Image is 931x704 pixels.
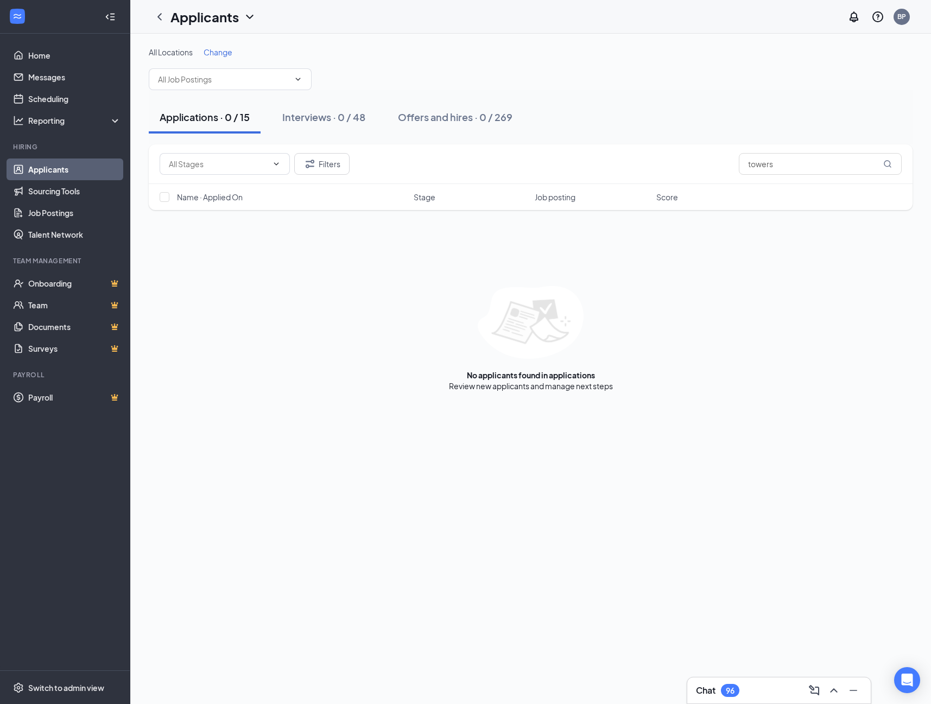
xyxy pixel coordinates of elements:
button: ComposeMessage [806,682,823,699]
span: Name · Applied On [177,192,243,202]
h3: Chat [696,684,715,696]
a: Talent Network [28,224,121,245]
svg: ChevronLeft [153,10,166,23]
svg: ChevronDown [294,75,302,84]
svg: Filter [303,157,316,170]
div: Review new applicants and manage next steps [449,380,613,391]
button: ChevronUp [825,682,843,699]
span: Job posting [535,192,575,202]
div: Offers and hires · 0 / 269 [398,110,512,124]
button: Minimize [845,682,862,699]
a: Job Postings [28,202,121,224]
h1: Applicants [170,8,239,26]
a: OnboardingCrown [28,272,121,294]
input: All Stages [169,158,268,170]
div: Applications · 0 / 15 [160,110,250,124]
a: PayrollCrown [28,386,121,408]
img: empty-state [478,286,584,359]
svg: MagnifyingGlass [883,160,892,168]
svg: ChevronDown [243,10,256,23]
svg: Collapse [105,11,116,22]
button: Filter Filters [294,153,350,175]
input: Search in applications [739,153,902,175]
div: 96 [726,686,734,695]
div: Open Intercom Messenger [894,667,920,693]
svg: ChevronDown [272,160,281,168]
svg: QuestionInfo [871,10,884,23]
svg: Analysis [13,115,24,126]
span: Stage [414,192,435,202]
svg: ComposeMessage [808,684,821,697]
div: No applicants found in applications [467,370,595,380]
a: TeamCrown [28,294,121,316]
div: Interviews · 0 / 48 [282,110,365,124]
a: Applicants [28,158,121,180]
a: Sourcing Tools [28,180,121,202]
div: Hiring [13,142,119,151]
svg: ChevronUp [827,684,840,697]
svg: Notifications [847,10,860,23]
div: Switch to admin view [28,682,104,693]
div: BP [897,12,906,21]
div: Reporting [28,115,122,126]
a: Home [28,45,121,66]
svg: WorkstreamLogo [12,11,23,22]
span: Change [204,47,232,57]
a: DocumentsCrown [28,316,121,338]
svg: Settings [13,682,24,693]
div: Team Management [13,256,119,265]
a: SurveysCrown [28,338,121,359]
span: All Locations [149,47,193,57]
span: Score [656,192,678,202]
input: All Job Postings [158,73,289,85]
svg: Minimize [847,684,860,697]
a: Scheduling [28,88,121,110]
a: Messages [28,66,121,88]
div: Payroll [13,370,119,379]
